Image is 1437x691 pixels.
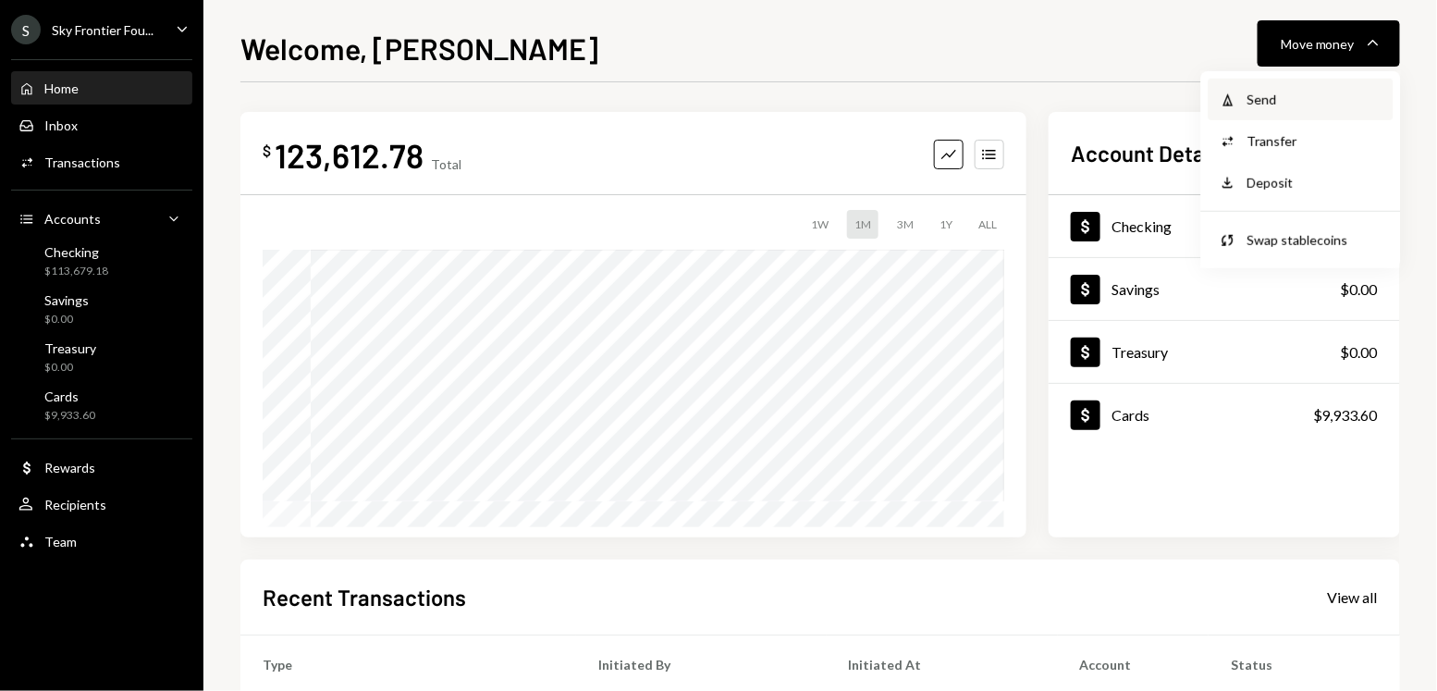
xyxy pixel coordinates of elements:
[44,312,89,327] div: $0.00
[431,156,461,172] div: Total
[11,487,192,521] a: Recipients
[11,108,192,142] a: Inbox
[44,340,96,356] div: Treasury
[44,211,101,227] div: Accounts
[44,360,96,376] div: $0.00
[971,210,1004,239] div: ALL
[11,450,192,484] a: Rewards
[240,30,598,67] h1: Welcome, [PERSON_NAME]
[1258,20,1400,67] button: Move money
[1247,131,1382,151] div: Transfer
[11,287,192,331] a: Savings$0.00
[44,154,120,170] div: Transactions
[11,202,192,235] a: Accounts
[1112,280,1160,298] div: Savings
[1112,343,1168,361] div: Treasury
[11,524,192,558] a: Team
[11,71,192,105] a: Home
[44,244,108,260] div: Checking
[1049,258,1400,320] a: Savings$0.00
[1247,230,1382,250] div: Swap stablecoins
[1341,341,1378,364] div: $0.00
[1071,138,1227,168] h2: Account Details
[11,15,41,44] div: S
[44,460,95,475] div: Rewards
[263,142,271,160] div: $
[1049,384,1400,446] a: Cards$9,933.60
[1049,195,1400,257] a: Checking$113,679.18
[44,408,95,424] div: $9,933.60
[1247,90,1382,109] div: Send
[11,335,192,379] a: Treasury$0.00
[52,22,154,38] div: Sky Frontier Fou...
[890,210,921,239] div: 3M
[44,117,78,133] div: Inbox
[44,389,95,404] div: Cards
[1328,586,1378,607] a: View all
[44,497,106,512] div: Recipients
[263,582,466,612] h2: Recent Transactions
[11,145,192,179] a: Transactions
[44,264,108,279] div: $113,679.18
[1281,34,1355,54] div: Move money
[44,292,89,308] div: Savings
[44,534,77,549] div: Team
[11,383,192,427] a: Cards$9,933.60
[275,134,424,176] div: 123,612.78
[1313,404,1378,426] div: $9,933.60
[804,210,836,239] div: 1W
[1112,217,1172,235] div: Checking
[1247,173,1382,192] div: Deposit
[1328,588,1378,607] div: View all
[1049,321,1400,383] a: Treasury$0.00
[44,80,79,96] div: Home
[847,210,878,239] div: 1M
[1112,406,1149,424] div: Cards
[932,210,960,239] div: 1Y
[11,239,192,283] a: Checking$113,679.18
[1341,278,1378,301] div: $0.00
